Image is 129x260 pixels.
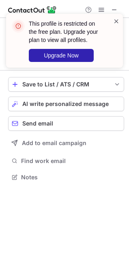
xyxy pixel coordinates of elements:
[8,5,57,15] img: ContactOut v5.3.10
[8,172,124,183] button: Notes
[8,97,124,111] button: AI write personalized message
[44,52,79,59] span: Upgrade Now
[21,174,121,181] span: Notes
[8,77,124,92] button: save-profile-one-click
[12,20,25,33] img: error
[29,20,103,44] header: This profile is restricted on the free plan. Upgrade your plan to view all profiles.
[21,157,121,165] span: Find work email
[8,116,124,131] button: Send email
[22,120,53,127] span: Send email
[8,136,124,150] button: Add to email campaign
[22,140,86,146] span: Add to email campaign
[8,155,124,167] button: Find work email
[22,81,110,88] div: Save to List / ATS / CRM
[22,101,109,107] span: AI write personalized message
[29,49,94,62] button: Upgrade Now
